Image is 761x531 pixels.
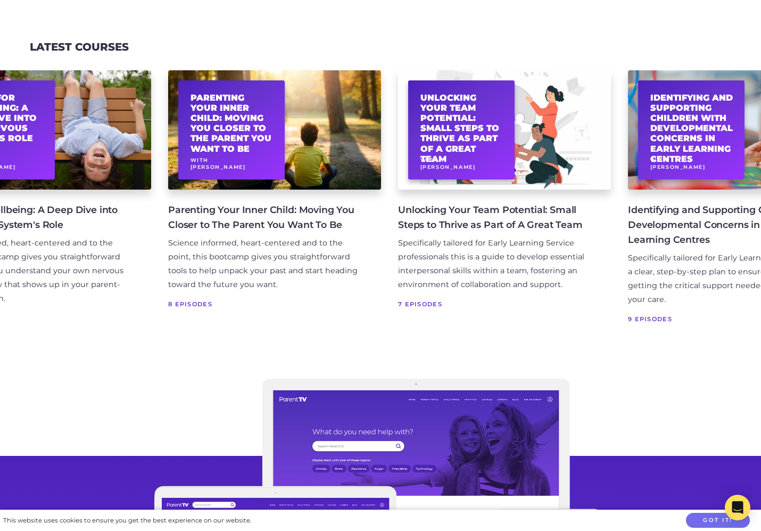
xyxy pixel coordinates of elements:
button: Got it! [686,513,750,528]
span: [PERSON_NAME] [191,164,246,170]
h2: Unlocking Your Team Potential: Small Steps to Thrive as Part of A Great Team [420,93,503,164]
h4: Parenting Your Inner Child: Moving You Closer to The Parent You Want To Be [168,202,364,232]
h2: Identifying and Supporting Children with Developmental Concerns in Early Learning Centres [650,93,733,164]
div: This website uses cookies to ensure you get the best experience on our website. [3,515,251,526]
span: With [420,157,439,163]
h3: Latest Courses [30,40,129,53]
div: Specifically tailored for Early Learning Service professionals this is a guide to develop essenti... [398,236,594,292]
div: Science informed, heart-centered and to the point, this bootcamp gives you straightforward tools ... [168,236,364,292]
div: Open Intercom Messenger [725,495,750,520]
a: Parenting Your Inner Child: Moving You Closer to The Parent You Want To Be With[PERSON_NAME] Pare... [168,70,381,322]
h2: Parenting Your Inner Child: Moving You Closer to The Parent You Want To Be [191,93,273,154]
h4: Unlocking Your Team Potential: Small Steps to Thrive as Part of A Great Team [398,202,594,232]
a: Unlocking Your Team Potential: Small Steps to Thrive as Part of A Great Team With[PERSON_NAME] Un... [398,70,611,322]
span: [PERSON_NAME] [650,164,706,170]
span: With [650,157,668,163]
span: With [191,157,209,163]
span: [PERSON_NAME] [420,164,476,170]
span: 8 Episodes [168,299,364,309]
span: 7 Episodes [398,299,594,309]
